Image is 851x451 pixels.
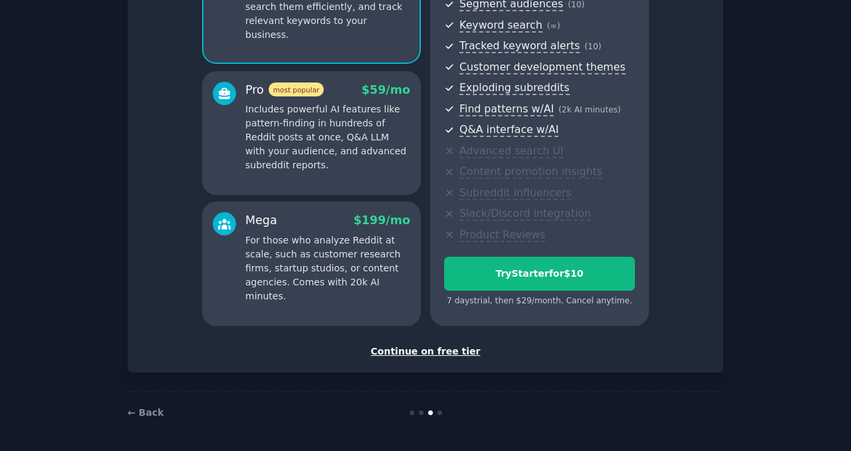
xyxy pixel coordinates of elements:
span: Slack/Discord integration [459,207,591,221]
span: $ 199 /mo [354,214,410,227]
span: $ 59 /mo [362,83,410,96]
span: Subreddit influencers [459,186,571,200]
span: ( ∞ ) [547,21,560,31]
button: TryStarterfor$10 [444,257,635,291]
a: ← Back [128,407,164,418]
div: Pro [245,82,324,98]
span: most popular [269,82,324,96]
p: For those who analyze Reddit at scale, such as customer research firms, startup studios, or conte... [245,233,410,303]
span: ( 10 ) [584,42,601,51]
span: Exploding subreddits [459,81,569,95]
span: Product Reviews [459,228,545,242]
div: Mega [245,212,277,229]
div: 7 days trial, then $ 29 /month . Cancel anytime. [444,295,635,307]
div: Continue on free tier [142,345,709,359]
span: Keyword search [459,19,543,33]
span: Find patterns w/AI [459,102,554,116]
p: Includes powerful AI features like pattern-finding in hundreds of Reddit posts at once, Q&A LLM w... [245,102,410,172]
span: Q&A interface w/AI [459,123,558,137]
div: Try Starter for $10 [445,267,634,281]
span: Content promotion insights [459,165,602,179]
span: Customer development themes [459,61,626,75]
span: Tracked keyword alerts [459,39,580,53]
span: Advanced search UI [459,144,563,158]
span: ( 2k AI minutes ) [558,105,621,114]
